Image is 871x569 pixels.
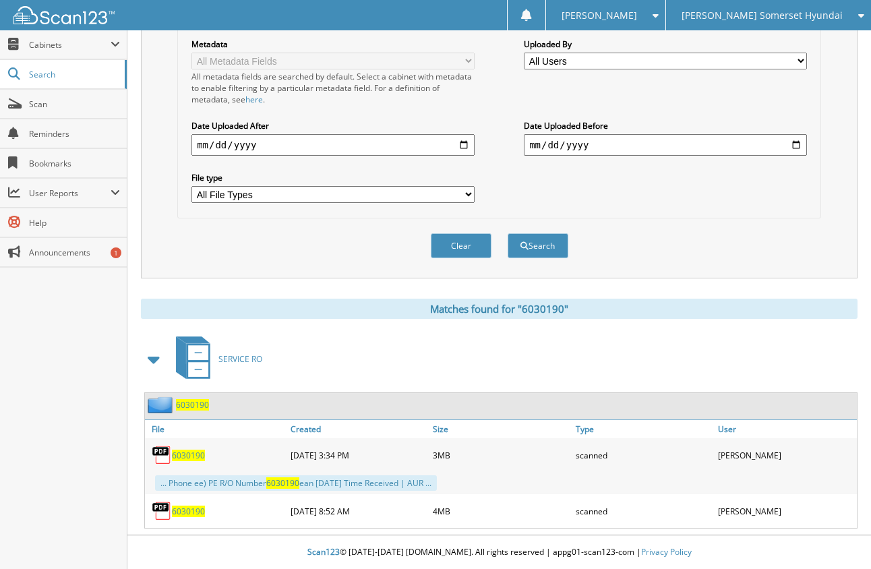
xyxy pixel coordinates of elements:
[682,11,843,20] span: [PERSON_NAME] Somerset Hyundai
[562,11,637,20] span: [PERSON_NAME]
[29,217,120,229] span: Help
[29,187,111,199] span: User Reports
[191,38,475,50] label: Metadata
[141,299,858,319] div: Matches found for "6030190"
[287,498,429,525] div: [DATE] 8:52 AM
[29,98,120,110] span: Scan
[29,158,120,169] span: Bookmarks
[524,120,807,131] label: Date Uploaded Before
[572,442,715,469] div: scanned
[191,71,475,105] div: All metadata fields are searched by default. Select a cabinet with metadata to enable filtering b...
[191,120,475,131] label: Date Uploaded After
[152,445,172,465] img: PDF.png
[266,477,299,489] span: 6030190
[524,134,807,156] input: end
[148,396,176,413] img: folder2.png
[145,420,287,438] a: File
[715,498,857,525] div: [PERSON_NAME]
[172,506,205,517] a: 6030190
[29,39,111,51] span: Cabinets
[29,128,120,140] span: Reminders
[172,450,205,461] a: 6030190
[218,353,262,365] span: SERVICE RO
[715,442,857,469] div: [PERSON_NAME]
[191,172,475,183] label: File type
[431,233,491,258] button: Clear
[245,94,263,105] a: here
[429,498,572,525] div: 4MB
[287,420,429,438] a: Created
[127,536,871,569] div: © [DATE]-[DATE] [DOMAIN_NAME]. All rights reserved | appg01-scan123-com |
[29,247,120,258] span: Announcements
[287,442,429,469] div: [DATE] 3:34 PM
[715,420,857,438] a: User
[508,233,568,258] button: Search
[524,38,807,50] label: Uploaded By
[191,134,475,156] input: start
[429,420,572,438] a: Size
[641,546,692,558] a: Privacy Policy
[152,501,172,521] img: PDF.png
[572,498,715,525] div: scanned
[176,399,209,411] a: 6030190
[155,475,437,491] div: ... Phone ee) PE R/O Number ean [DATE] Time Received | AUR ...
[29,69,118,80] span: Search
[13,6,115,24] img: scan123-logo-white.svg
[572,420,715,438] a: Type
[307,546,340,558] span: Scan123
[111,247,121,258] div: 1
[168,332,262,386] a: SERVICE RO
[429,442,572,469] div: 3MB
